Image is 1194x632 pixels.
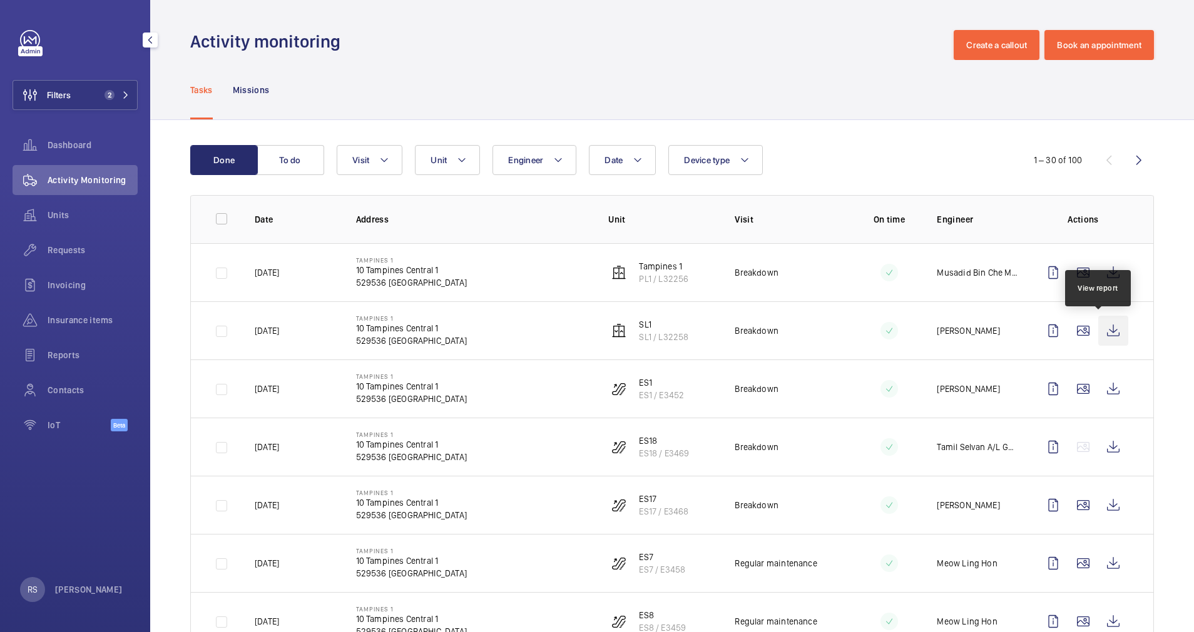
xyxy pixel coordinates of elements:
[431,155,447,165] span: Unit
[255,324,279,337] p: [DATE]
[48,244,138,256] span: Requests
[13,80,138,110] button: Filters2
[257,145,324,175] button: To do
[48,384,138,396] span: Contacts
[611,265,626,280] img: elevator.svg
[611,381,626,396] img: escalator.svg
[937,615,997,628] p: Meow Ling Hon
[356,393,467,405] p: 529536 [GEOGRAPHIC_DATA]
[356,373,467,380] p: Tampines 1
[735,499,778,511] p: Breakdown
[356,322,467,334] p: 10 Tampines Central 1
[48,314,138,326] span: Insurance items
[639,434,689,447] p: ES18
[356,613,467,625] p: 10 Tampines Central 1
[668,145,763,175] button: Device type
[735,615,817,628] p: Regular maintenance
[937,266,1018,279] p: Musadid Bin Che Muda
[415,145,480,175] button: Unit
[356,431,467,438] p: Tampines 1
[639,273,688,285] p: PL1 / L32256
[639,389,684,401] p: ES1 / E3452
[735,213,841,226] p: Visit
[255,499,279,511] p: [DATE]
[356,334,467,347] p: 529536 [GEOGRAPHIC_DATA]
[356,509,467,521] p: 529536 [GEOGRAPHIC_DATA]
[48,349,138,361] span: Reports
[255,557,279,569] p: [DATE]
[47,89,71,101] span: Filters
[356,547,467,554] p: Tampines 1
[255,383,279,395] p: [DATE]
[111,419,128,431] span: Beta
[356,264,467,276] p: 10 Tampines Central 1
[639,318,688,331] p: SL1
[937,499,999,511] p: [PERSON_NAME]
[611,323,626,338] img: elevator.svg
[937,324,999,337] p: [PERSON_NAME]
[735,557,817,569] p: Regular maintenance
[48,209,138,221] span: Units
[356,496,467,509] p: 10 Tampines Central 1
[735,266,778,279] p: Breakdown
[356,276,467,289] p: 529536 [GEOGRAPHIC_DATA]
[639,376,684,389] p: ES1
[356,380,467,393] p: 10 Tampines Central 1
[639,551,685,563] p: ES7
[639,493,688,505] p: ES17
[28,583,38,596] p: RS
[611,439,626,454] img: escalator.svg
[356,438,467,451] p: 10 Tampines Central 1
[735,324,778,337] p: Breakdown
[190,30,348,53] h1: Activity monitoring
[255,266,279,279] p: [DATE]
[1038,213,1128,226] p: Actions
[608,213,715,226] p: Unit
[356,554,467,567] p: 10 Tampines Central 1
[48,419,111,431] span: IoT
[1078,283,1118,294] div: View report
[1044,30,1154,60] button: Book an appointment
[937,441,1018,453] p: Tamil Selvan A/L Goval
[639,260,688,273] p: Tampines 1
[356,567,467,579] p: 529536 [GEOGRAPHIC_DATA]
[684,155,730,165] span: Device type
[639,505,688,518] p: ES17 / E3468
[508,155,543,165] span: Engineer
[352,155,369,165] span: Visit
[255,213,336,226] p: Date
[255,615,279,628] p: [DATE]
[337,145,402,175] button: Visit
[105,90,115,100] span: 2
[356,605,467,613] p: Tampines 1
[356,314,467,322] p: Tampines 1
[735,441,778,453] p: Breakdown
[492,145,576,175] button: Engineer
[639,447,689,459] p: ES18 / E3469
[356,256,467,264] p: Tampines 1
[255,441,279,453] p: [DATE]
[611,614,626,629] img: escalator.svg
[233,84,270,96] p: Missions
[356,213,589,226] p: Address
[954,30,1039,60] button: Create a callout
[611,556,626,571] img: escalator.svg
[55,583,123,596] p: [PERSON_NAME]
[937,383,999,395] p: [PERSON_NAME]
[356,451,467,463] p: 529536 [GEOGRAPHIC_DATA]
[861,213,917,226] p: On time
[639,563,685,576] p: ES7 / E3458
[937,213,1018,226] p: Engineer
[605,155,623,165] span: Date
[639,331,688,343] p: SL1 / L32258
[356,489,467,496] p: Tampines 1
[190,145,258,175] button: Done
[48,279,138,291] span: Invoicing
[639,609,686,621] p: ES8
[735,383,778,395] p: Breakdown
[1034,154,1082,166] div: 1 – 30 of 100
[48,139,138,151] span: Dashboard
[611,498,626,513] img: escalator.svg
[589,145,656,175] button: Date
[937,557,997,569] p: Meow Ling Hon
